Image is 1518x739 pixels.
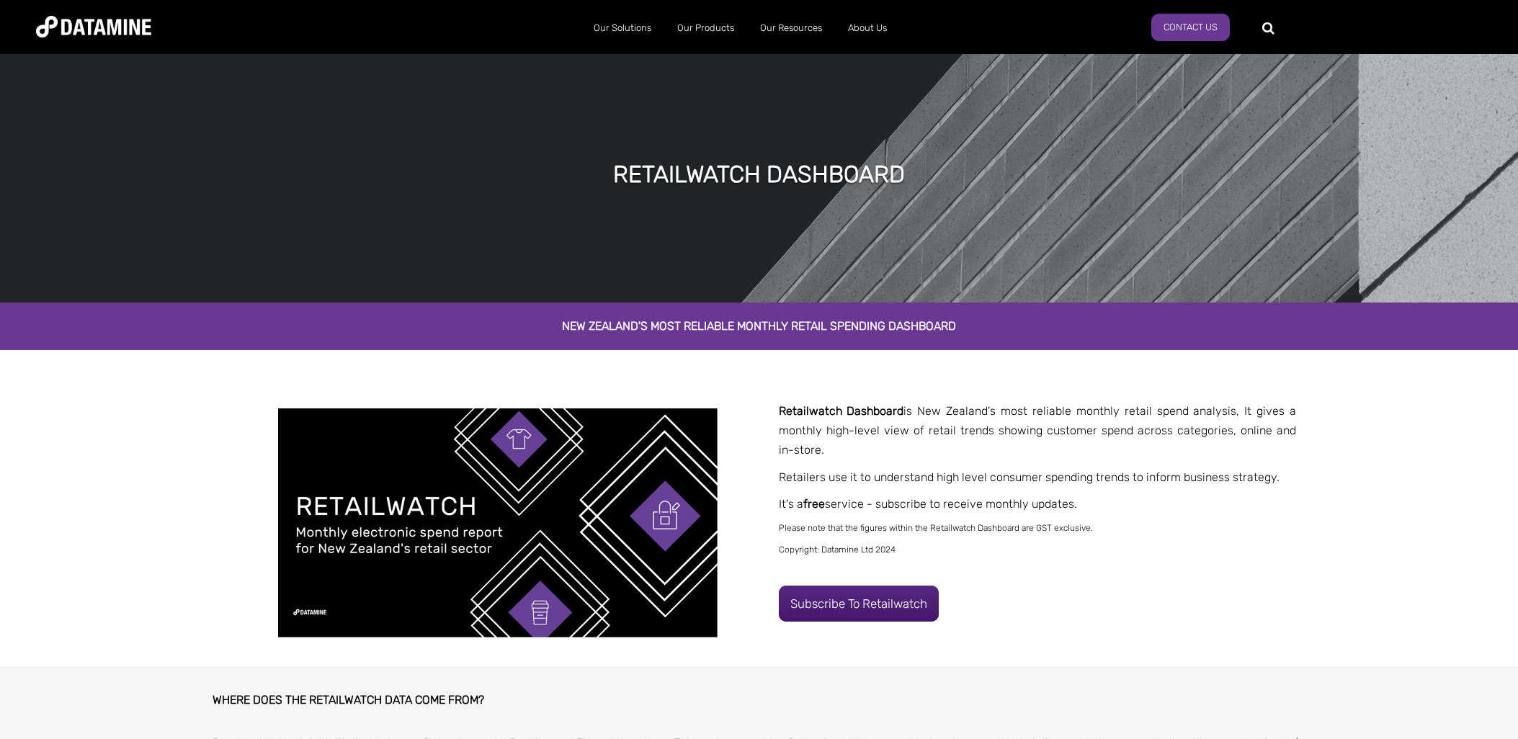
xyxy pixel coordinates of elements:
a: About Us [835,9,900,47]
span: free [803,497,825,511]
span: It's a service - subscribe to receive monthly updates. [779,497,1077,511]
span: is New Zealand's most reliable monthly retail spend analysis, It gives a monthly high-level view ... [779,404,1297,457]
img: Datamine [36,16,151,37]
a: Our Products [664,9,747,47]
a: Our Solutions [581,9,664,47]
strong: WHERE DOES THE RETAILWATCH DATA COME FROM? [213,693,484,707]
a: Our Resources [747,9,835,47]
span: Retailers use it to understand high level consumer spending trends to inform business strategy. [779,470,1280,484]
span: Copyright: Datamine Ltd 2024 [779,545,896,555]
strong: Retailwatch Dashboard [779,404,904,418]
img: Retailwatch Report Template [278,408,718,637]
h1: retailWATCH Dashboard [613,158,905,190]
span: Please note that the figures within the Retailwatch Dashboard are GST exclusive. [779,523,1093,533]
span: New Zealand's most reliable monthly retail spending dashboard [562,319,956,333]
a: Contact us [1151,14,1230,41]
a: Subscribe to Retailwatch [779,586,939,622]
